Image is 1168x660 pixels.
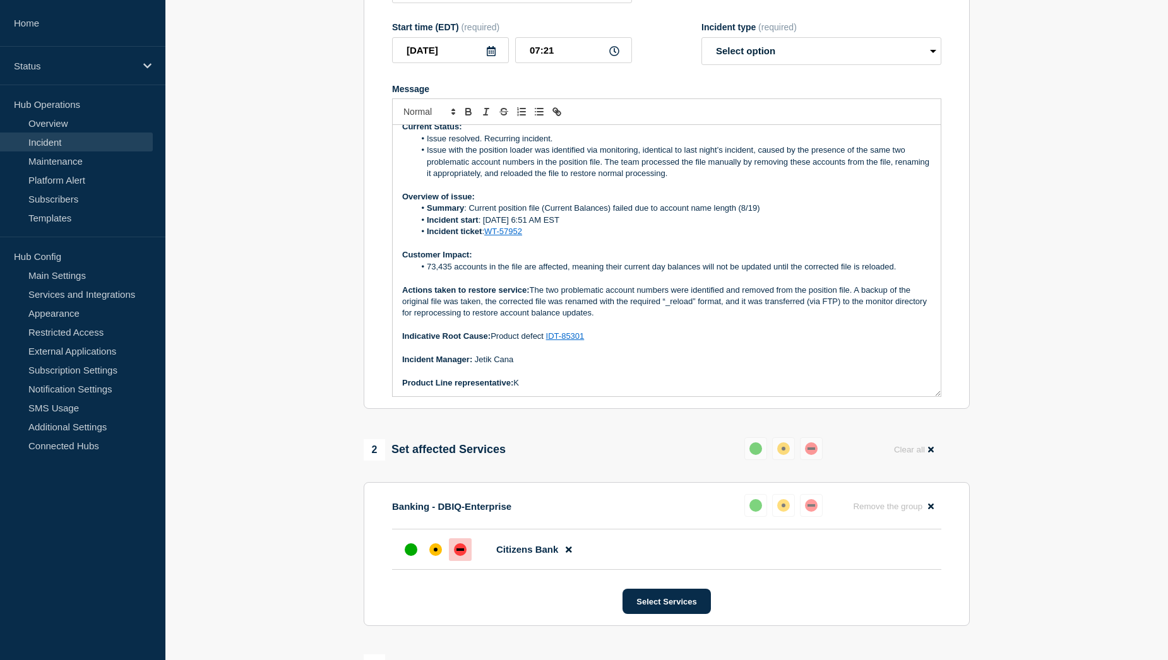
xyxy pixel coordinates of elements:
button: Toggle strikethrough text [495,104,513,119]
button: Toggle bold text [460,104,477,119]
span: Citizens Bank [496,544,558,555]
button: down [800,437,823,460]
span: (required) [462,22,500,32]
p: Product defect [402,331,931,342]
div: affected [777,499,790,512]
div: Message [392,84,941,94]
select: Incident type [701,37,941,65]
strong: Customer Impact: [402,250,472,259]
div: down [454,543,467,556]
li: : Current position file (Current Balances) failed due to account name length (8/19) [415,203,932,214]
div: up [749,442,762,455]
li: 73,435 accounts in the file are affected, meaning their current day balances will not be updated ... [415,261,932,273]
p: Status [14,61,135,71]
strong: Summary [427,203,464,213]
strong: Incident start [427,215,479,225]
p: The two problematic account numbers were identified and removed from the position file. A backup ... [402,285,931,319]
button: Toggle italic text [477,104,495,119]
div: up [405,543,417,556]
strong: Incident Manager: [402,355,475,364]
strong: Indicative Root Cause: [402,331,491,341]
button: affected [772,494,795,517]
span: Font size [398,104,460,119]
strong: Current Status: [402,122,462,131]
button: Toggle ordered list [513,104,530,119]
button: Clear all [886,437,941,462]
span: (required) [758,22,797,32]
li: Issue resolved. Recurring incident. [415,133,932,144]
a: IDT-85301 [546,331,585,341]
div: down [805,442,818,455]
button: down [800,494,823,517]
div: down [805,499,818,512]
button: Toggle link [548,104,566,119]
button: up [744,437,767,460]
button: Remove the group [845,494,941,519]
div: affected [429,543,442,556]
span: Remove the group [853,502,922,511]
input: HH:MM [515,37,632,63]
div: affected [777,442,790,455]
div: Set affected Services [364,439,506,461]
a: WT-57952 [484,227,522,236]
li: : [415,226,932,237]
div: Start time (EDT) [392,22,632,32]
strong: Incident ticket [427,227,482,236]
button: affected [772,437,795,460]
button: Toggle bulleted list [530,104,548,119]
li: : [DATE] 6:51 AM EST [415,215,932,226]
input: YYYY-MM-DD [392,37,509,63]
strong: Overview of issue: [402,192,475,201]
p: Jetik Cana [402,354,931,365]
strong: Product Line representative: [402,378,513,387]
p: K [402,377,931,389]
div: Incident type [701,22,941,32]
div: Message [393,125,941,396]
span: 2 [364,439,385,461]
strong: Actions taken to restore service: [402,285,530,295]
button: Select Services [623,589,710,614]
p: Banking - DBIQ-Enterprise [392,501,511,512]
button: up [744,494,767,517]
li: Issue with the position loader was identified via monitoring, identical to last night’s incident,... [415,144,932,179]
div: up [749,499,762,512]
